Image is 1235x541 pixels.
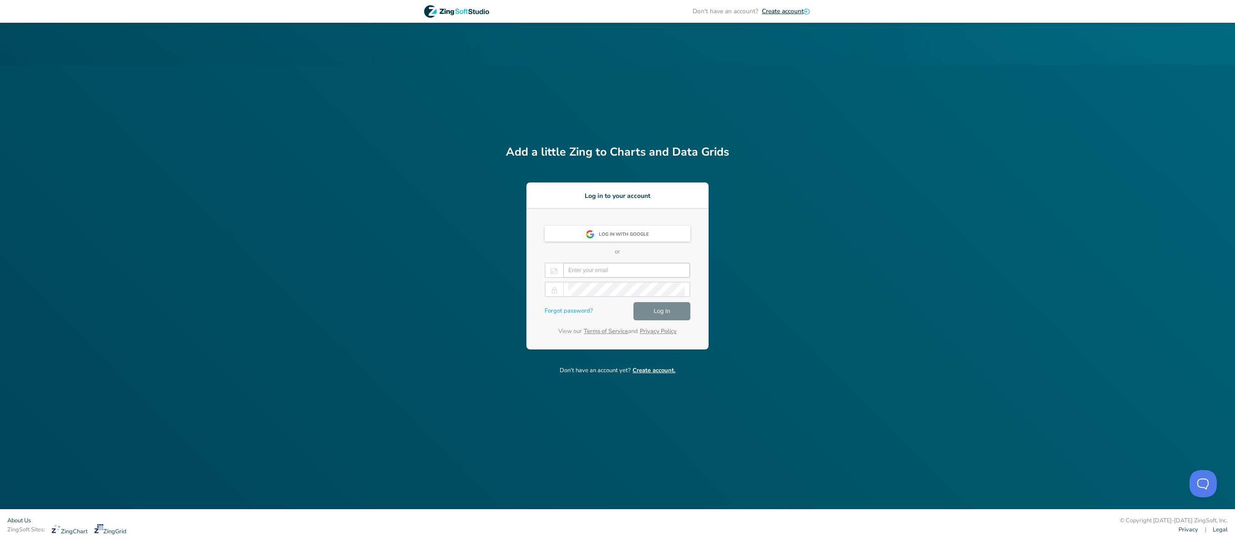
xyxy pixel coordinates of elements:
[1120,516,1228,526] div: © Copyright [DATE]-[DATE] ZingSoft, Inc.
[633,302,690,320] button: Log In
[526,191,709,201] h3: Log in to your account
[7,526,45,534] span: ZingSoft Sites:
[1189,470,1217,497] iframe: Toggle Customer Support
[640,327,677,335] a: Privacy Policy
[94,524,127,536] a: ZingGrid
[599,227,654,243] div: Log in with Google
[1179,526,1198,534] a: Privacy
[7,516,31,525] a: About Us
[762,7,804,15] span: Create account
[633,366,675,374] span: Create account.
[1213,526,1228,534] a: Legal
[584,327,628,335] a: Terms of Service
[545,307,593,316] a: Forgot password?
[545,248,690,257] p: or
[568,263,685,277] input: Enter your email
[506,366,729,375] p: Don't have an account yet?
[1205,526,1206,534] span: |
[51,524,87,536] a: ZingChart
[653,306,670,317] span: Log In
[545,327,690,336] p: View our and
[506,144,729,161] h2: Add a little Zing to Charts and Data Grids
